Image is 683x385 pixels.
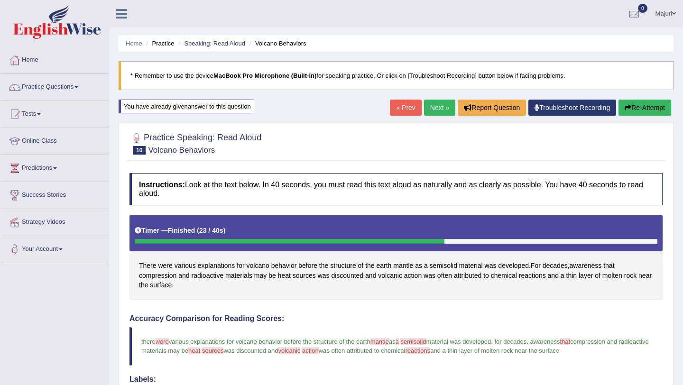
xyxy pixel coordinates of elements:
[129,173,663,205] h4: Look at the text below. In 40 seconds, you must read this text aloud as naturally and as clearly ...
[213,72,316,79] b: MacBook Pro Microphone (Built-in)
[494,338,526,345] span: for decades
[0,209,109,233] a: Strategy Videos
[483,271,489,281] span: Click to see word definition
[485,261,497,271] span: Click to see word definition
[602,271,622,281] span: Click to see word definition
[302,347,319,354] span: action
[370,338,389,345] span: mantle
[548,271,559,281] span: Click to see word definition
[358,261,364,271] span: Click to see word definition
[175,261,196,271] span: Click to see word definition
[0,74,109,98] a: Practice Questions
[198,261,235,271] span: Click to see word definition
[531,261,541,271] span: Click to see word definition
[415,261,422,271] span: Click to see word definition
[570,261,602,271] span: Click to see word definition
[293,271,316,281] span: Click to see word definition
[566,271,577,281] span: Click to see word definition
[247,261,269,271] span: Click to see word definition
[150,280,172,290] span: Click to see word definition
[254,271,267,281] span: Click to see word definition
[528,100,616,116] a: Troubleshoot Recording
[129,215,663,300] div: . , .
[0,47,109,71] a: Home
[197,227,199,234] b: (
[148,146,215,155] small: Volcano Behaviors
[454,271,481,281] span: Click to see word definition
[618,100,671,116] button: Re-Attempt
[491,338,493,345] span: .
[223,347,278,354] span: was discounted and
[330,261,356,271] span: Click to see word definition
[0,236,109,260] a: Your Account
[268,271,276,281] span: Click to see word definition
[247,39,306,48] li: Volcano Behaviors
[424,261,428,271] span: Click to see word definition
[400,338,426,345] span: semisolid
[430,347,559,354] span: and a thin layer of molten rock near the surface
[184,40,245,47] a: Speaking: Read Aloud
[271,261,297,271] span: Click to see word definition
[129,131,261,155] h2: Practice Speaking: Read Aloud
[579,271,593,281] span: Click to see word definition
[426,338,491,345] span: material was developed
[498,261,529,271] span: Click to see word definition
[144,39,174,48] li: Practice
[404,271,422,281] span: Click to see word definition
[595,271,600,281] span: Click to see word definition
[458,100,526,116] button: Report Question
[225,271,252,281] span: Click to see word definition
[526,338,528,345] span: ,
[459,261,483,271] span: Click to see word definition
[168,227,195,234] b: Finished
[424,271,435,281] span: Click to see word definition
[491,271,517,281] span: Click to see word definition
[119,100,254,113] div: You have already given answer to this question
[624,271,637,281] span: Click to see word definition
[430,261,457,271] span: Click to see word definition
[126,40,142,47] a: Home
[169,338,370,345] span: various explanations for volcano behavior before the structure of the earth
[393,261,413,271] span: Click to see word definition
[133,146,146,155] span: 10
[298,261,317,271] span: Click to see word definition
[319,261,328,271] span: Click to see word definition
[158,261,172,271] span: Click to see word definition
[638,4,647,13] span: 0
[390,100,421,116] a: « Prev
[139,181,185,189] b: Instructions:
[199,227,223,234] b: 23 / 40s
[135,227,225,234] h5: Timer —
[437,271,452,281] span: Click to see word definition
[178,271,189,281] span: Click to see word definition
[378,271,402,281] span: Click to see word definition
[192,271,224,281] span: Click to see word definition
[396,338,399,345] span: a
[319,347,406,354] span: was often attributed to chemical
[223,227,226,234] b: )
[278,347,300,354] span: volcanic
[188,347,200,354] span: heat
[389,338,396,345] span: as
[0,128,109,152] a: Online Class
[119,61,674,90] blockquote: * Remember to use the device for speaking practice. Or click on [Troubleshoot Recording] button b...
[0,101,109,125] a: Tests
[560,338,570,345] span: that
[424,100,455,116] a: Next »
[519,271,546,281] span: Click to see word definition
[561,271,564,281] span: Click to see word definition
[530,338,560,345] span: awareness
[406,347,431,354] span: reactions
[365,271,376,281] span: Click to see word definition
[0,155,109,179] a: Predictions
[318,271,330,281] span: Click to see word definition
[129,314,663,323] h4: Accuracy Comparison for Reading Scores:
[377,261,392,271] span: Click to see word definition
[202,347,224,354] span: sources
[139,271,176,281] span: Click to see word definition
[543,261,568,271] span: Click to see word definition
[603,261,614,271] span: Click to see word definition
[0,182,109,206] a: Success Stories
[139,280,148,290] span: Click to see word definition
[638,271,652,281] span: Click to see word definition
